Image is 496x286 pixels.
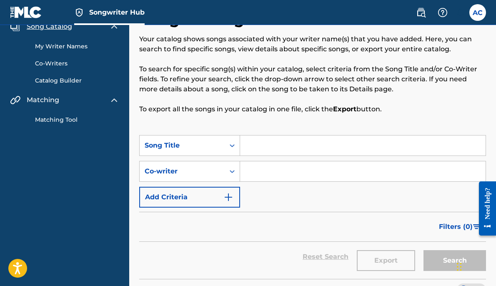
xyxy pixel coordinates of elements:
[139,104,486,114] p: To export all the songs in your catalog in one file, click the button.
[10,22,20,32] img: Song Catalog
[145,166,220,176] div: Co-writer
[139,34,486,54] p: Your catalog shows songs associated with your writer name(s) that you have added. Here, you can s...
[439,222,473,232] span: Filters ( 0 )
[457,254,462,279] div: Drag
[35,115,119,124] a: Matching Tool
[10,22,72,32] a: Song CatalogSong Catalog
[454,246,496,286] iframe: Chat Widget
[223,192,233,202] img: 9d2ae6d4665cec9f34b9.svg
[456,8,464,17] div: Notifications
[35,76,119,85] a: Catalog Builder
[434,4,451,21] div: Help
[74,8,84,18] img: Top Rightsholder
[27,95,59,105] span: Matching
[139,64,486,94] p: To search for specific song(s) within your catalog, select criteria from the Song Title and/or Co...
[10,95,20,105] img: Matching
[109,95,119,105] img: expand
[413,4,429,21] a: Public Search
[139,187,240,208] button: Add Criteria
[438,8,448,18] img: help
[27,22,72,32] span: Song Catalog
[333,105,356,113] strong: Export
[139,135,486,279] form: Search Form
[10,6,42,18] img: MLC Logo
[473,175,496,242] iframe: Resource Center
[89,8,145,17] span: Songwriter Hub
[145,140,220,151] div: Song Title
[109,22,119,32] img: expand
[416,8,426,18] img: search
[35,59,119,68] a: Co-Writers
[35,42,119,51] a: My Writer Names
[434,216,486,237] button: Filters (0)
[469,4,486,21] div: User Menu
